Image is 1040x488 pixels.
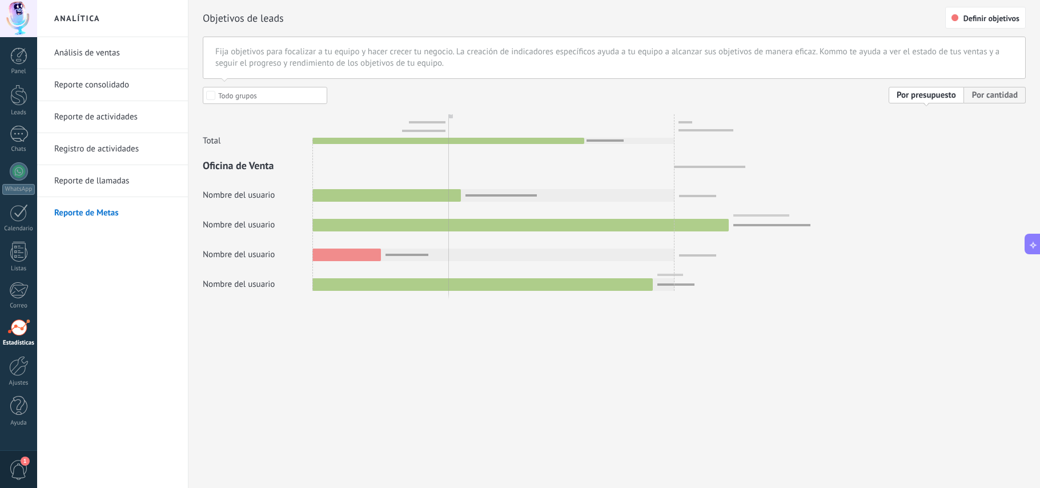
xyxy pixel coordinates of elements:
a: Reporte consolidado [54,69,176,101]
h2: Objetivos de leads [203,7,945,30]
button: Definir objetivos [945,7,1026,29]
div: Fija objetivos para focalizar a tu equipo y hacer crecer tu negocio. La creación de indicadores e... [203,37,1026,79]
div: Calendario [2,225,35,233]
div: Ayuda [2,419,35,427]
span: Definir objetivos [963,14,1019,22]
li: Reporte de llamadas [37,165,188,197]
a: Definir objetivos [945,12,1026,23]
div: Ajustes [2,379,35,387]
span: 1 [21,457,30,466]
div: Estadísticas [2,339,35,347]
div: Correo [2,302,35,310]
li: Reporte de Metas [37,197,188,229]
div: WhatsApp [2,184,35,195]
a: Reporte de Metas [54,197,176,229]
div: Panel [2,68,35,75]
a: Registro de actividades [54,133,176,165]
a: Análisis de ventas [54,37,176,69]
div: Listas [2,265,35,273]
a: Reporte de llamadas [54,165,176,197]
li: Registro de actividades [37,133,188,165]
li: Reporte consolidado [37,69,188,101]
li: Análisis de ventas [37,37,188,69]
div: Chats [2,146,35,153]
li: Reporte de actividades [37,101,188,133]
a: Reporte de actividades [54,101,176,133]
div: Leads [2,109,35,117]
